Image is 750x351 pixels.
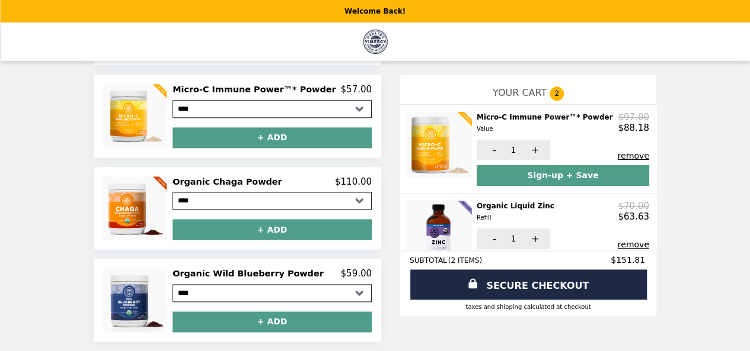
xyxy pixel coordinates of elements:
img: Micro-C Immune Power™* Powder [103,84,170,147]
select: Select a product variant [173,192,372,210]
img: Organic Liquid Zinc [406,201,475,267]
h2: Micro-C Immune Power™* Powder [173,84,340,95]
span: YOUR CART [493,87,547,98]
select: Select a product variant [173,100,372,118]
button: + [518,228,550,249]
p: $88.18 [618,123,649,133]
a: SECURE CHECKOUT [410,269,647,300]
p: $59.00 [340,268,372,279]
p: Welcome Back! [344,7,406,15]
p: $110.00 [335,176,372,187]
span: ( 2 ITEMS ) [448,256,482,265]
h2: Organic Chaga Powder [173,176,287,187]
button: remove [618,151,649,160]
button: remove [618,240,649,249]
span: 1 [510,145,516,154]
p: $63.63 [618,211,649,222]
button: + ADD [173,127,372,148]
button: + [518,140,550,160]
span: SUBTOTAL [410,256,448,265]
div: Value [477,124,613,134]
p: $97.00 [618,112,649,123]
p: $70.00 [618,201,649,211]
h2: Organic Liquid Zinc [477,201,559,224]
button: - [477,228,509,249]
img: Micro-C Immune Power™* Powder [406,112,475,178]
p: $57.00 [340,84,372,95]
h2: Organic Wild Blueberry Powder [173,268,328,279]
button: + ADD [173,219,372,240]
h2: Micro-C Immune Power™* Powder [477,112,618,135]
select: Select a product variant [173,284,372,302]
span: 2 [550,86,564,101]
button: - [477,140,509,160]
div: Refill [477,212,554,223]
span: 1 [510,234,516,243]
img: Organic Wild Blueberry Powder [103,268,170,331]
span: $151.81 [611,255,647,265]
button: Sign-up + Save [477,165,649,186]
div: Taxes and Shipping calculated at checkout [410,304,647,310]
img: Organic Chaga Powder [103,176,170,240]
img: Brand Logo [363,30,387,54]
button: + ADD [173,311,372,332]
